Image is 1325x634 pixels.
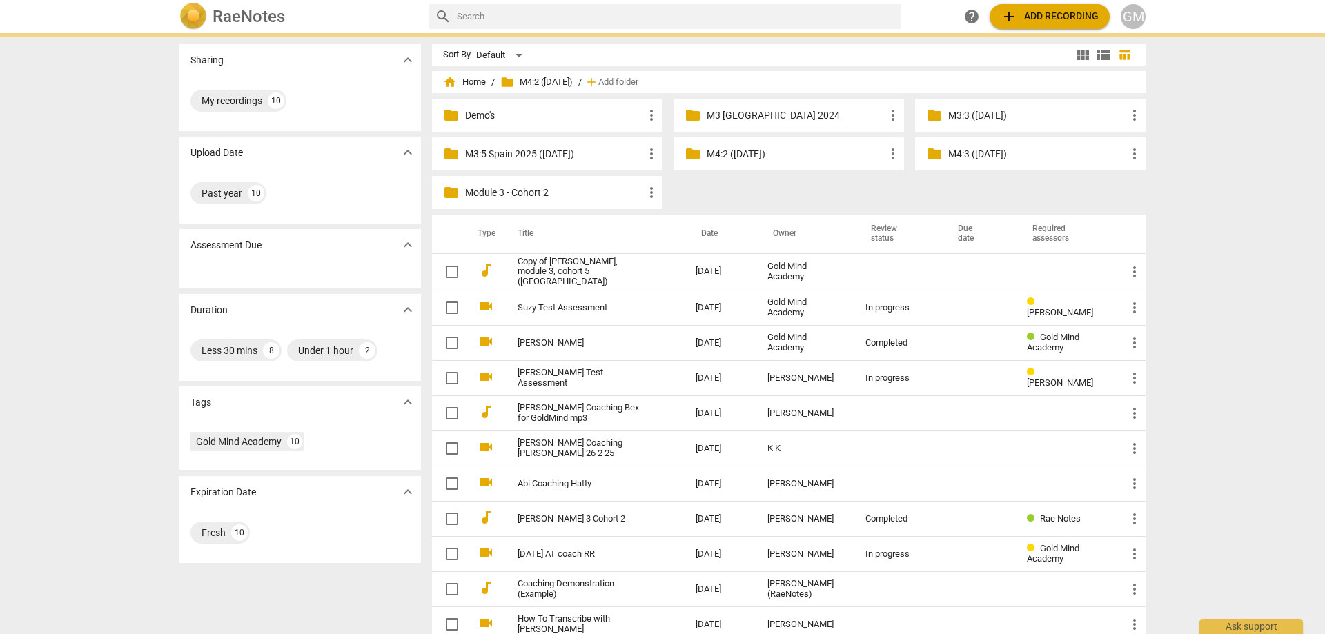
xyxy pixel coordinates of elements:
[1126,146,1143,162] span: more_vert
[1126,546,1143,562] span: more_vert
[767,620,844,630] div: [PERSON_NAME]
[465,147,643,161] p: M3:5 Spain 2025 (18th July '25)
[578,77,582,88] span: /
[400,144,416,161] span: expand_more
[518,338,646,348] a: [PERSON_NAME]
[885,107,901,123] span: more_vert
[443,50,471,60] div: Sort By
[478,439,494,455] span: videocam
[1001,8,1017,25] span: add
[767,549,844,559] div: [PERSON_NAME]
[298,344,353,357] div: Under 1 hour
[767,408,844,419] div: [PERSON_NAME]
[1126,299,1143,316] span: more_vert
[179,3,207,30] img: Logo
[500,75,573,89] span: M4:2 ([DATE])
[202,526,226,539] div: Fresh
[476,44,527,66] div: Default
[478,333,494,350] span: videocam
[397,142,418,163] button: Show more
[478,404,494,420] span: audiotrack
[1027,513,1040,524] span: Review status: completed
[1093,45,1114,66] button: List view
[707,108,885,123] p: M3 Spain 2024
[1027,332,1079,353] span: Gold Mind Academy
[190,238,262,252] p: Assessment Due
[1027,307,1093,317] span: [PERSON_NAME]
[501,215,685,253] th: Title
[400,301,416,318] span: expand_more
[518,257,646,288] a: Copy of [PERSON_NAME], module 3, cohort 5 ([GEOGRAPHIC_DATA])
[963,8,980,25] span: help
[359,342,375,359] div: 2
[685,146,701,162] span: folder
[767,261,844,282] div: Gold Mind Academy
[865,303,930,313] div: In progress
[1126,335,1143,351] span: more_vert
[685,466,756,502] td: [DATE]
[865,338,930,348] div: Completed
[1126,405,1143,422] span: more_vert
[707,147,885,161] p: M4:2 (31st March '25)
[457,6,896,28] input: Search
[767,373,844,384] div: [PERSON_NAME]
[443,75,486,89] span: Home
[926,146,943,162] span: folder
[190,53,224,68] p: Sharing
[598,77,638,88] span: Add folder
[518,403,646,424] a: [PERSON_NAME] Coaching Bex for GoldMind mp3
[179,3,418,30] a: LogoRaeNotes
[400,237,416,253] span: expand_more
[287,434,302,449] div: 10
[865,514,930,524] div: Completed
[767,579,844,600] div: [PERSON_NAME] (RaeNotes)
[518,514,646,524] a: [PERSON_NAME] 3 Cohort 2
[1072,45,1093,66] button: Tile view
[465,108,643,123] p: Demo's
[1027,543,1079,564] span: Gold Mind Academy
[1074,47,1091,63] span: view_module
[190,303,228,317] p: Duration
[518,368,646,388] a: [PERSON_NAME] Test Assessment
[213,7,285,26] h2: RaeNotes
[1126,581,1143,597] span: more_vert
[518,549,646,559] a: [DATE] AT coach RR
[1027,543,1040,553] span: Review status: in progress
[478,368,494,385] span: videocam
[263,342,279,359] div: 8
[1121,4,1146,29] button: GM
[397,50,418,70] button: Show more
[1040,513,1081,524] span: Rae Notes
[400,52,416,68] span: expand_more
[643,146,660,162] span: more_vert
[231,524,248,541] div: 10
[1118,48,1131,61] span: table_chart
[190,146,243,160] p: Upload Date
[1027,332,1040,342] span: Review status: completed
[478,262,494,279] span: audiotrack
[685,253,756,290] td: [DATE]
[685,431,756,466] td: [DATE]
[400,394,416,410] span: expand_more
[1001,8,1099,25] span: Add recording
[397,482,418,502] button: Show more
[1199,619,1303,634] div: Ask support
[397,392,418,413] button: Show more
[478,509,494,526] span: audiotrack
[1126,511,1143,527] span: more_vert
[202,186,242,200] div: Past year
[248,185,264,201] div: 10
[1114,45,1135,66] button: Table view
[478,474,494,491] span: videocam
[685,107,701,123] span: folder
[190,395,211,410] p: Tags
[685,361,756,396] td: [DATE]
[685,537,756,572] td: [DATE]
[1027,377,1093,388] span: [PERSON_NAME]
[685,290,756,326] td: [DATE]
[767,297,844,318] div: Gold Mind Academy
[400,484,416,500] span: expand_more
[948,108,1126,123] p: M3:3 (15th June 2025)
[685,396,756,431] td: [DATE]
[202,94,262,108] div: My recordings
